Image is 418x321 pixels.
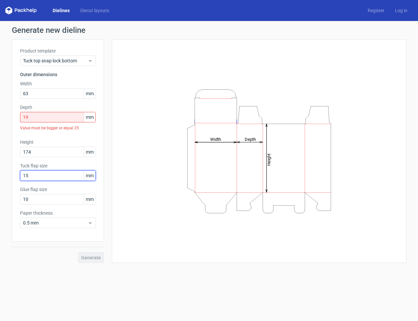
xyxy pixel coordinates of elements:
label: Tuck flap size [20,162,96,169]
label: Product template [20,48,96,54]
label: Glue flap size [20,186,96,193]
tspan: Height [266,153,271,165]
span: mm [84,147,95,157]
span: mm [84,171,95,181]
a: Register [362,7,390,14]
a: Diecut layouts [75,7,114,14]
span: mm [84,112,95,122]
tspan: Depth [245,137,256,141]
h1: Generate new dieline [12,26,406,34]
a: Dielines [47,7,75,14]
div: Value must be bigger or equal 25 [20,122,96,134]
span: mm [84,194,95,204]
label: Paper thickness [20,210,96,216]
h3: Outer dimensions [20,71,96,78]
label: Height [20,139,96,145]
tspan: Width [210,137,221,141]
span: 0.5 mm [23,220,88,226]
span: Tuck top snap lock bottom [23,57,88,64]
label: Depth [20,104,96,111]
span: mm [84,89,95,98]
a: Log in [390,7,413,14]
label: Width [20,80,96,87]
